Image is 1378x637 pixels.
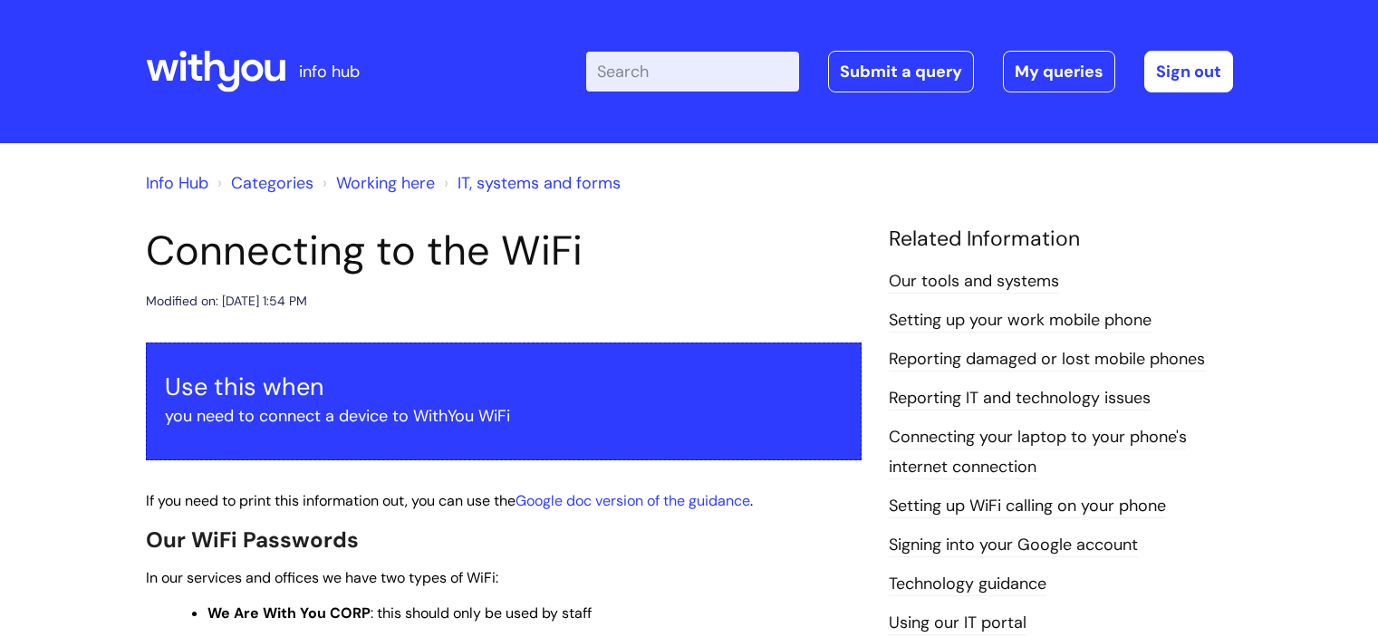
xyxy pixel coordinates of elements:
[889,495,1166,518] a: Setting up WiFi calling on your phone
[586,51,1233,92] div: | -
[336,172,435,194] a: Working here
[889,573,1046,596] a: Technology guidance
[1003,51,1115,92] a: My queries
[889,612,1026,635] a: Using our IT portal
[146,172,208,194] a: Info Hub
[439,169,621,198] li: IT, systems and forms
[146,290,307,313] div: Modified on: [DATE] 1:54 PM
[318,169,435,198] li: Working here
[146,568,498,587] span: In our services and offices we have two types of WiFi:
[207,603,371,623] strong: We Are With You CORP
[889,387,1151,410] a: Reporting IT and technology issues
[889,348,1205,372] a: Reporting damaged or lost mobile phones
[165,372,843,401] h3: Use this when
[586,52,799,92] input: Search
[146,227,862,275] h1: Connecting to the WiFi
[889,426,1187,478] a: Connecting your laptop to your phone's internet connection
[889,227,1233,252] h4: Related Information
[828,51,974,92] a: Submit a query
[889,309,1152,333] a: Setting up your work mobile phone
[213,169,313,198] li: Solution home
[146,491,753,510] span: If you need to print this information out, you can use the .
[889,534,1138,557] a: Signing into your Google account
[516,491,750,510] a: Google doc version of the guidance
[889,270,1059,294] a: Our tools and systems
[165,401,843,430] p: you need to connect a device to WithYou WiFi
[207,603,592,623] span: : this should only be used by staff
[231,172,313,194] a: Categories
[299,57,360,86] p: info hub
[146,526,359,554] span: Our WiFi Passwords
[1144,51,1233,92] a: Sign out
[458,172,621,194] a: IT, systems and forms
